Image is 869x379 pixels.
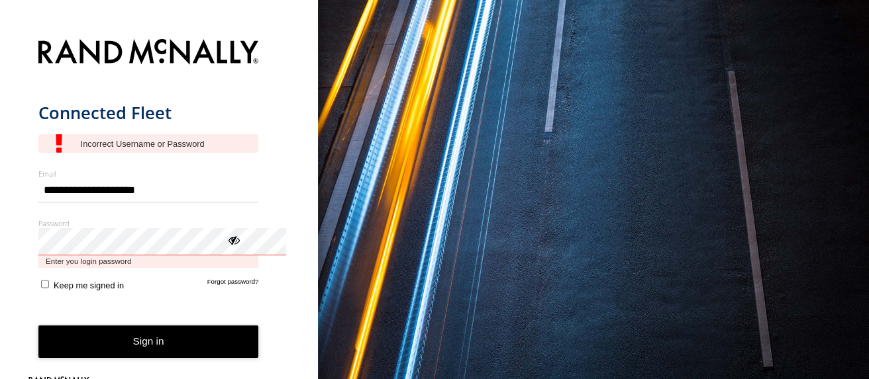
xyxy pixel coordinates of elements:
[41,280,50,288] input: Keep me signed in
[38,102,259,124] h1: Connected Fleet
[38,169,259,179] label: Email
[227,233,240,246] div: ViewPassword
[207,278,259,290] a: Forgot password?
[38,255,259,268] span: Enter you login password
[38,218,259,228] label: Password
[54,280,124,290] span: Keep me signed in
[38,36,259,70] img: Rand McNally
[38,325,259,358] button: Sign in
[38,31,280,379] form: main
